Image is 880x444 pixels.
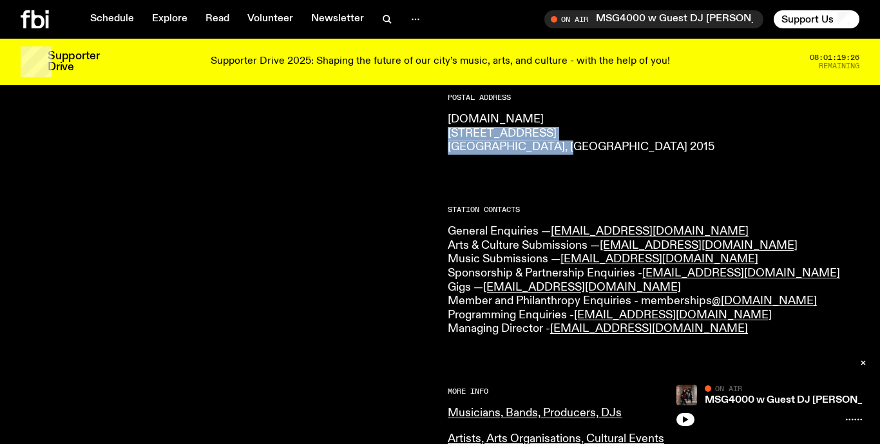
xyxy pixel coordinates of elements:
[448,388,859,395] h2: More Info
[551,226,749,237] a: [EMAIL_ADDRESS][DOMAIN_NAME]
[774,10,859,28] button: Support Us
[448,225,859,336] p: General Enquiries — Arts & Culture Submissions — Music Submissions — Sponsorship & Partnership En...
[82,10,142,28] a: Schedule
[642,267,840,279] a: [EMAIL_ADDRESS][DOMAIN_NAME]
[715,384,742,392] span: On Air
[240,10,301,28] a: Volunteer
[600,240,798,251] a: [EMAIL_ADDRESS][DOMAIN_NAME]
[303,10,372,28] a: Newsletter
[198,10,237,28] a: Read
[810,54,859,61] span: 08:01:19:26
[819,63,859,70] span: Remaining
[712,295,817,307] a: @[DOMAIN_NAME]
[483,282,681,293] a: [EMAIL_ADDRESS][DOMAIN_NAME]
[144,10,195,28] a: Explore
[448,113,859,155] p: [DOMAIN_NAME] [STREET_ADDRESS] [GEOGRAPHIC_DATA], [GEOGRAPHIC_DATA] 2015
[781,14,834,25] span: Support Us
[48,51,99,73] h3: Supporter Drive
[448,407,622,419] a: Musicians, Bands, Producers, DJs
[544,10,763,28] button: On AirMSG4000 w Guest DJ [PERSON_NAME]
[448,206,859,213] h2: Station Contacts
[560,253,758,265] a: [EMAIL_ADDRESS][DOMAIN_NAME]
[211,56,670,68] p: Supporter Drive 2025: Shaping the future of our city’s music, arts, and culture - with the help o...
[550,323,748,334] a: [EMAIL_ADDRESS][DOMAIN_NAME]
[448,94,859,101] h2: Postal Address
[574,309,772,321] a: [EMAIL_ADDRESS][DOMAIN_NAME]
